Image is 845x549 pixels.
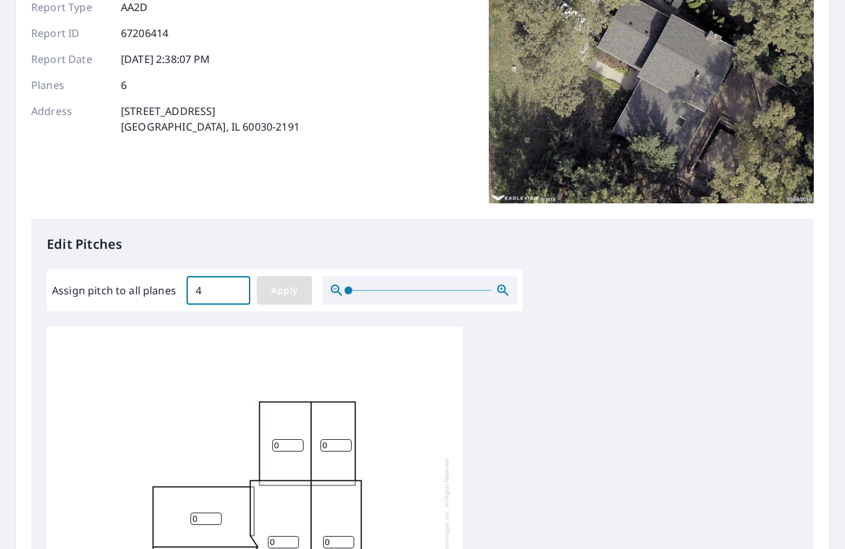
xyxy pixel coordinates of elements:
[121,51,211,67] p: [DATE] 2:38:07 PM
[52,283,176,298] label: Assign pitch to all planes
[121,103,300,134] p: [STREET_ADDRESS] [GEOGRAPHIC_DATA], IL 60030-2191
[267,283,302,299] span: Apply
[31,103,109,134] p: Address
[31,25,109,41] p: Report ID
[31,51,109,67] p: Report Date
[31,77,109,93] p: Planes
[257,276,312,305] button: Apply
[47,235,798,254] p: Edit Pitches
[187,272,250,309] input: 00.0
[121,77,127,93] p: 6
[121,25,168,41] p: 67206414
